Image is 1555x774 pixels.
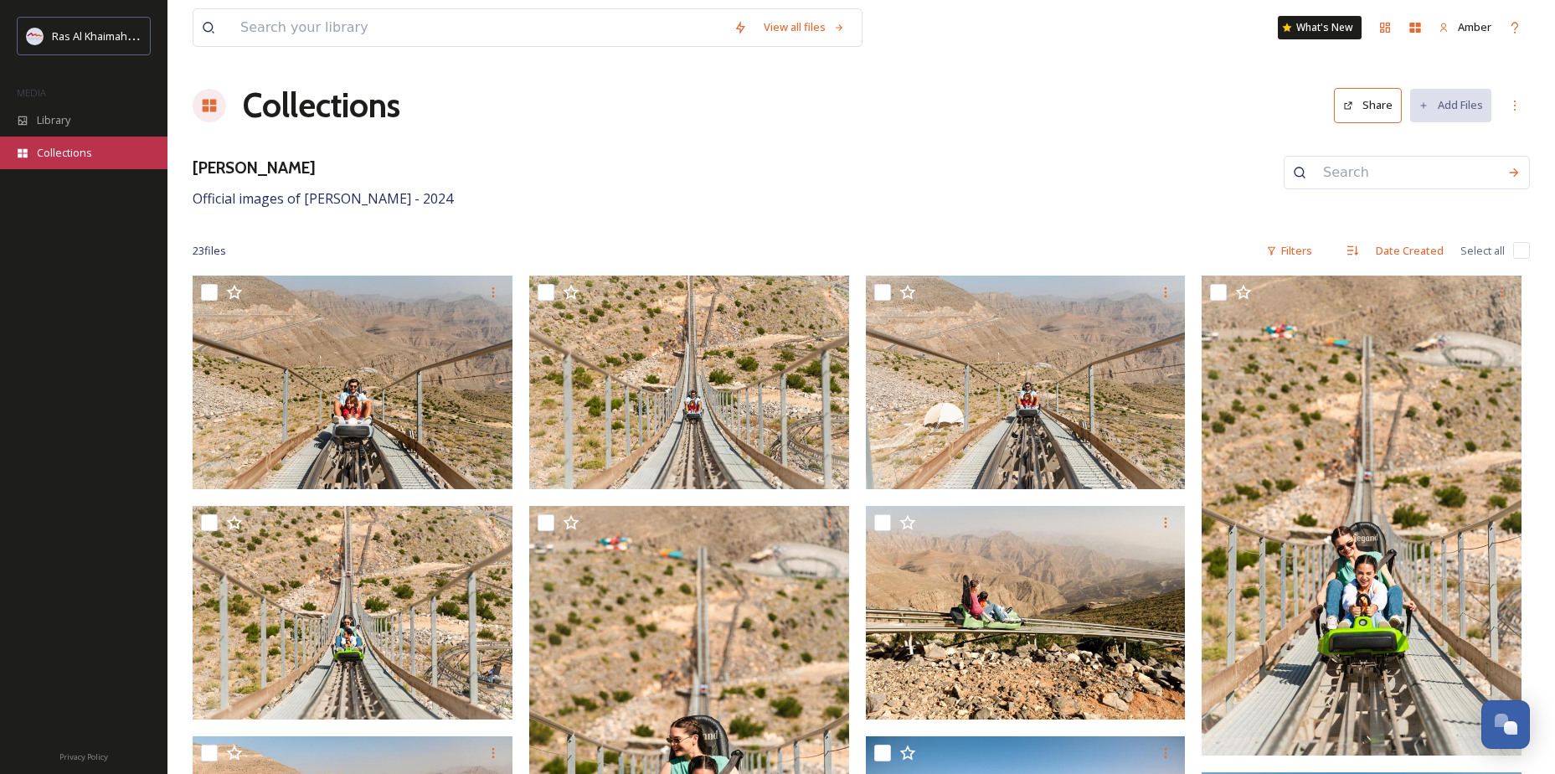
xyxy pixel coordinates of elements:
h3: [PERSON_NAME] [193,156,453,180]
span: 23 file s [193,243,226,259]
div: Filters [1258,235,1321,267]
span: MEDIA [17,86,46,99]
span: Official images of [PERSON_NAME] - 2024 [193,189,453,208]
a: Amber [1430,11,1500,44]
span: Library [37,112,70,128]
input: Search your library [232,9,725,46]
a: What's New [1278,16,1362,39]
div: Date Created [1367,235,1452,267]
img: Jais Sledder .jpg [193,276,512,489]
img: Jais Sledder .jpg [866,276,1186,489]
a: Privacy Policy [59,746,108,766]
img: Jais Sledder .jpg [1202,276,1522,755]
a: View all files [755,11,853,44]
button: Share [1334,88,1402,122]
button: Add Files [1410,89,1491,121]
a: Collections [243,80,400,131]
button: Open Chat [1481,700,1530,749]
span: Amber [1458,19,1491,34]
img: Jais Sledder .jpg [193,506,512,720]
span: Privacy Policy [59,751,108,762]
input: Search [1315,154,1499,191]
span: Select all [1460,243,1505,259]
span: Ras Al Khaimah Tourism Development Authority [52,28,289,44]
img: Logo_RAKTDA_RGB-01.png [27,28,44,44]
img: Jais Sledder .jpg [866,506,1186,720]
span: Collections [37,145,92,161]
img: Jais Sledder .jpg [529,276,849,489]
